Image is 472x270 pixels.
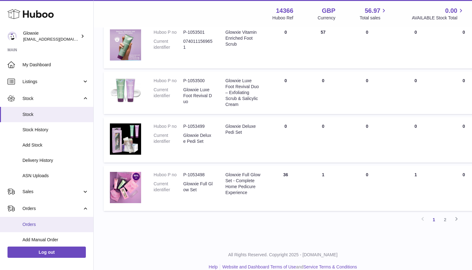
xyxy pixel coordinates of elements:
img: product image [110,29,141,61]
dt: Current identifier [154,38,183,50]
span: 0 [463,30,465,35]
span: Orders [22,206,82,212]
strong: 14366 [276,7,293,15]
td: 0 [342,72,392,114]
a: Service Terms & Conditions [303,264,357,269]
td: 0 [304,117,342,162]
td: 0 [342,166,392,211]
div: Currency [318,15,336,21]
span: 0 [463,172,465,177]
div: Glowxie Luxe Foot Revival Duo – Exfoliating Scrub & Salicylic Cream [225,78,261,107]
dt: Current identifier [154,181,183,193]
span: 0 [463,124,465,129]
td: 0 [342,117,392,162]
dd: 0740111569651 [183,38,213,50]
span: Stock [22,112,89,117]
span: Sales [22,189,82,195]
p: All Rights Reserved. Copyright 2025 - [DOMAIN_NAME] [99,252,467,258]
div: Glowxie Full Glow Set - Complete Home Pedicure Experience [225,172,261,196]
td: 0 [342,23,392,68]
span: ASN Uploads [22,173,89,179]
td: 0 [267,23,304,68]
a: 56.97 Total sales [360,7,387,21]
dt: Current identifier [154,87,183,105]
dd: P-1053500 [183,78,213,84]
div: Glowxie Deluxe Pedi Set [225,123,261,135]
img: product image [110,123,141,155]
td: 1 [304,166,342,211]
a: Help [209,264,218,269]
td: 0 [392,117,439,162]
dt: Huboo P no [154,29,183,35]
div: Glowxie [23,30,79,42]
a: Log out [7,247,86,258]
span: My Dashboard [22,62,89,68]
td: 0 [392,72,439,114]
a: 2 [440,214,451,225]
span: Add Stock [22,142,89,148]
a: Website and Dashboard Terms of Use [222,264,296,269]
img: suraj@glowxie.com [7,32,17,41]
span: 56.97 [365,7,380,15]
span: Total sales [360,15,387,21]
dd: Glowxie Luxe Foot Revival Duo [183,87,213,105]
span: Stock History [22,127,89,133]
span: 0 [463,78,465,83]
div: Huboo Ref [273,15,293,21]
span: Add Manual Order [22,237,89,243]
td: 0 [267,117,304,162]
img: product image [110,172,141,203]
div: Glowxie Vitamin Enriched Foot Scrub [225,29,261,47]
li: and [220,264,357,270]
dt: Huboo P no [154,78,183,84]
span: Stock [22,96,82,102]
dt: Huboo P no [154,172,183,178]
span: Orders [22,222,89,227]
td: 0 [267,72,304,114]
td: 36 [267,166,304,211]
strong: GBP [322,7,335,15]
dd: Glowxie Deluxe Pedi Set [183,132,213,144]
dt: Current identifier [154,132,183,144]
span: Delivery History [22,157,89,163]
dt: Huboo P no [154,123,183,129]
dd: P-1053501 [183,29,213,35]
td: 0 [392,23,439,68]
td: 0 [304,72,342,114]
span: Listings [22,79,82,85]
dd: P-1053498 [183,172,213,178]
dd: Glowxie Full Glow Set [183,181,213,193]
dd: P-1053499 [183,123,213,129]
img: product image [110,78,141,103]
span: AVAILABLE Stock Total [412,15,465,21]
td: 1 [392,166,439,211]
a: 0.00 AVAILABLE Stock Total [412,7,465,21]
td: 57 [304,23,342,68]
a: 1 [428,214,440,225]
span: [EMAIL_ADDRESS][DOMAIN_NAME] [23,37,92,42]
span: 0.00 [445,7,457,15]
